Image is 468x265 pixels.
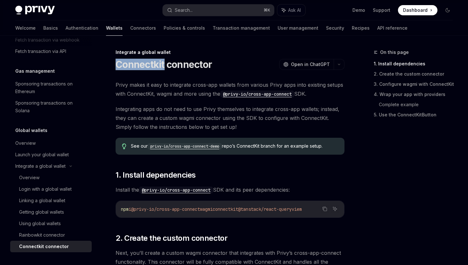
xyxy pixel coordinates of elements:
a: User management [278,20,318,36]
span: Integrating apps do not need to use Privy themselves to integrate cross-app wallets; instead, the... [116,105,344,131]
h5: Gas management [15,67,55,75]
a: 3. Configure wagmi with ConnectKit [374,79,458,89]
a: Getting global wallets [10,206,92,218]
a: @privy-io/cross-app-connect [220,91,294,97]
span: viem [292,206,302,212]
a: @privy-io/cross-app-connect [139,187,213,193]
button: Copy the contents from the code block [321,205,329,213]
span: 2. Create the custom connector [116,233,227,243]
a: Overview [10,137,92,149]
span: @tanstack/react-query [238,206,292,212]
a: Login with a global wallet [10,183,92,195]
span: Ask AI [288,7,301,13]
a: Support [373,7,390,13]
div: Rainbowkit connector [19,231,65,239]
span: i [129,206,131,212]
div: Sponsoring transactions on Solana [15,99,88,114]
a: API reference [377,20,408,36]
span: @privy-io/cross-app-connect [131,206,200,212]
a: Authentication [66,20,98,36]
a: Basics [43,20,58,36]
a: 5. Use the ConnectKitButton [374,110,458,120]
a: Transaction management [213,20,270,36]
button: Toggle dark mode [443,5,453,15]
svg: Tip [122,144,126,149]
a: Sponsoring transactions on Ethereum [10,78,92,97]
span: See our repo’s ConnectKit branch for an example setup. [131,143,338,150]
span: Dashboard [403,7,428,13]
span: On this page [380,48,409,56]
a: Policies & controls [164,20,205,36]
h5: Global wallets [15,127,47,134]
span: 1. Install dependencies [116,170,195,180]
span: Install the SDK and its peer dependencies: [116,185,344,194]
div: Overview [15,139,36,147]
div: Getting global wallets [19,208,64,216]
div: Using global wallets [19,220,61,227]
div: Search... [175,6,193,14]
button: Search...⌘K [163,4,274,16]
a: Complete example [379,99,458,110]
a: 1. Install dependencies [374,59,458,69]
button: Ask AI [277,4,305,16]
a: Fetch transaction via API [10,46,92,57]
a: Overview [10,172,92,183]
div: Integrate a global wallet [116,49,344,55]
div: Integrate a global wallet [15,162,66,170]
span: Open in ChatGPT [291,61,330,68]
div: Overview [19,174,39,181]
div: Fetch transaction via API [15,48,66,55]
a: 4. Wrap your app with providers [374,89,458,99]
a: Connectors [130,20,156,36]
img: dark logo [15,6,55,15]
a: Welcome [15,20,36,36]
button: Ask AI [331,205,339,213]
a: Connectkit connector [10,241,92,252]
a: Dashboard [398,5,437,15]
span: npm [121,206,129,212]
a: Sponsoring transactions on Solana [10,97,92,116]
span: wagmi [200,206,213,212]
a: Rainbowkit connector [10,229,92,241]
div: Linking a global wallet [19,197,65,204]
a: Demo [352,7,365,13]
div: Launch your global wallet [15,151,69,158]
code: privy-io/cross-app-connect-demo [148,143,222,150]
span: ⌘ K [264,8,270,13]
div: Sponsoring transactions on Ethereum [15,80,88,95]
div: Connectkit connector [19,243,69,250]
a: Wallets [106,20,123,36]
a: Security [326,20,344,36]
span: connectkit [213,206,238,212]
a: privy-io/cross-app-connect-demo [148,143,222,149]
a: Recipes [352,20,370,36]
a: 2. Create the custom connector [374,69,458,79]
h1: Connectkit connector [116,59,212,70]
a: Linking a global wallet [10,195,92,206]
div: Login with a global wallet [19,185,72,193]
button: Open in ChatGPT [279,59,334,70]
span: Privy makes it easy to integrate cross-app wallets from various Privy apps into existing setups w... [116,80,344,98]
a: Launch your global wallet [10,149,92,160]
a: Using global wallets [10,218,92,229]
